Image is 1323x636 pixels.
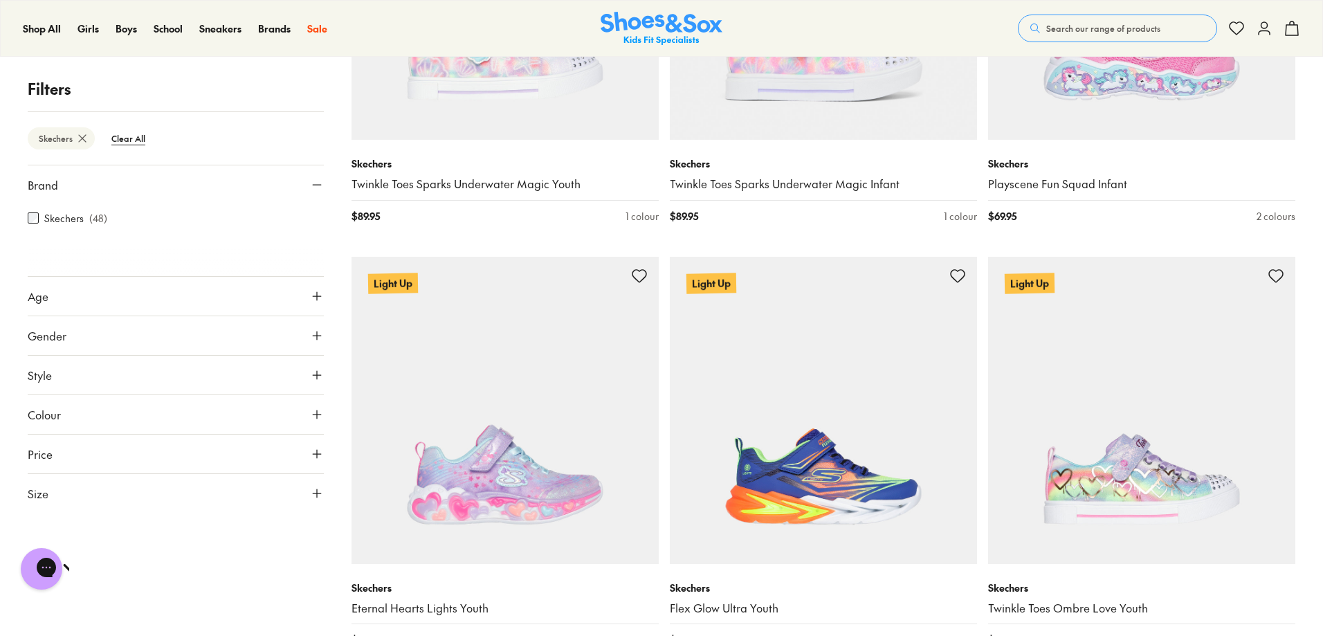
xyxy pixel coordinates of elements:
a: School [154,21,183,36]
span: Brand [28,176,58,193]
span: Boys [116,21,137,35]
a: Eternal Hearts Lights Youth [352,601,659,616]
a: Sneakers [199,21,241,36]
span: Price [28,446,53,462]
span: Shop All [23,21,61,35]
button: Brand [28,165,324,204]
span: Sale [307,21,327,35]
div: 2 colours [1257,209,1295,224]
button: Age [28,277,324,316]
iframe: Gorgias live chat messenger [14,543,69,594]
span: Size [28,485,48,502]
label: Skechers [44,211,84,226]
p: Skechers [988,156,1295,171]
btn: Clear All [100,126,156,151]
button: Price [28,435,324,473]
p: Light Up [686,273,736,293]
button: Colour [28,395,324,434]
a: Twinkle Toes Sparks Underwater Magic Youth [352,176,659,192]
a: Light Up [670,257,977,564]
a: Sale [307,21,327,36]
a: Boys [116,21,137,36]
a: Twinkle Toes Ombre Love Youth [988,601,1295,616]
span: Girls [77,21,99,35]
a: Girls [77,21,99,36]
p: Filters [28,78,324,100]
p: Skechers [352,156,659,171]
a: Brands [258,21,291,36]
span: Search our range of products [1046,22,1160,35]
button: Gender [28,316,324,355]
span: $ 69.95 [988,209,1016,224]
button: Style [28,356,324,394]
span: Gender [28,327,66,344]
span: Style [28,367,52,383]
p: ( 48 ) [89,211,107,226]
p: Light Up [1005,273,1055,293]
a: Shoes & Sox [601,12,722,46]
a: Light Up [352,257,659,564]
span: School [154,21,183,35]
a: Light Up [988,257,1295,564]
span: Age [28,288,48,305]
span: Brands [258,21,291,35]
span: Colour [28,406,61,423]
span: $ 89.95 [352,209,380,224]
div: 1 colour [626,209,659,224]
btn: Skechers [28,127,95,149]
p: Skechers [352,581,659,595]
p: Skechers [670,156,977,171]
div: 1 colour [944,209,977,224]
span: Sneakers [199,21,241,35]
a: Shop All [23,21,61,36]
a: Flex Glow Ultra Youth [670,601,977,616]
p: Skechers [670,581,977,595]
span: $ 89.95 [670,209,698,224]
p: Light Up [368,273,418,293]
button: Search our range of products [1018,15,1217,42]
a: Playscene Fun Squad Infant [988,176,1295,192]
a: Twinkle Toes Sparks Underwater Magic Infant [670,176,977,192]
button: Size [28,474,324,513]
img: SNS_Logo_Responsive.svg [601,12,722,46]
p: Skechers [988,581,1295,595]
